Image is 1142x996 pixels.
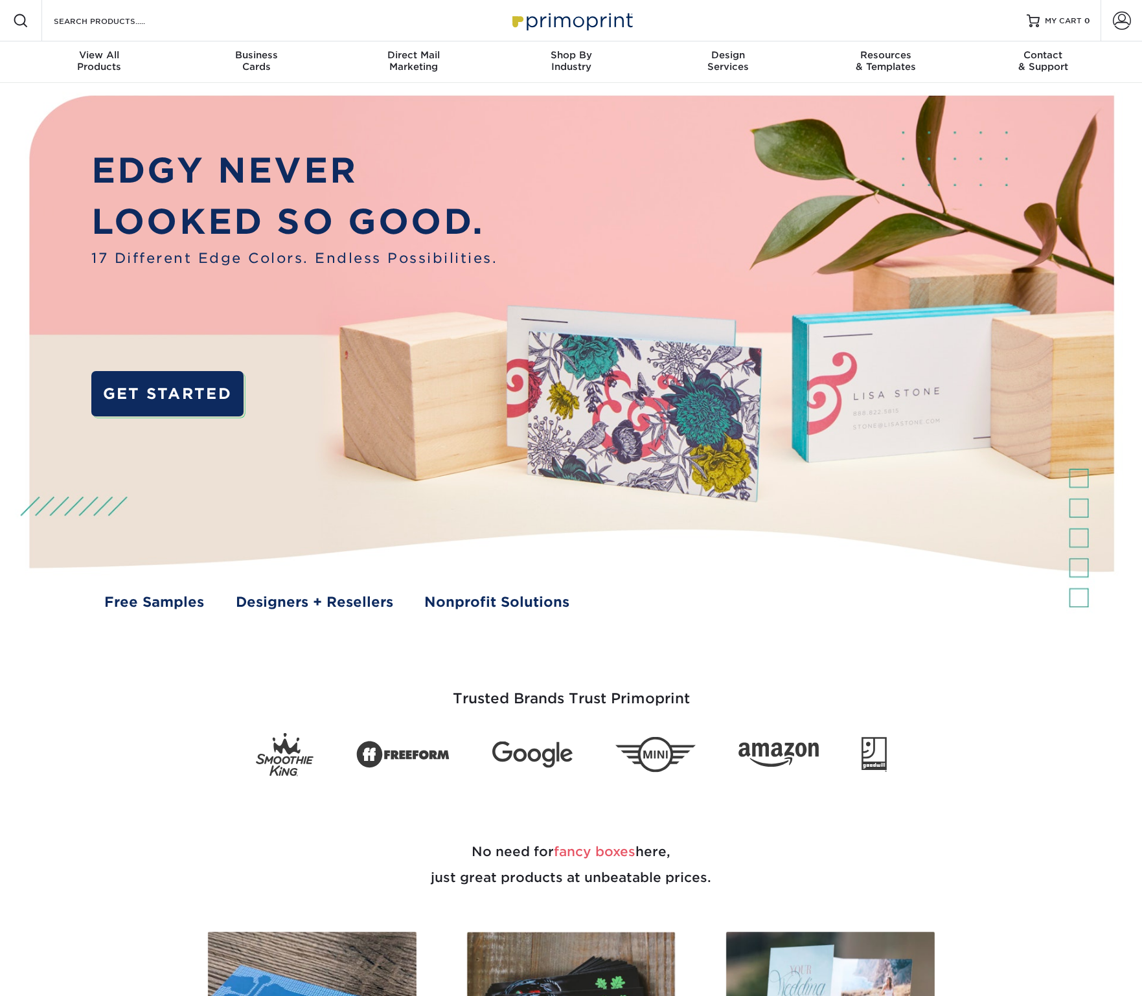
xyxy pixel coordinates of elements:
a: Nonprofit Solutions [424,592,569,613]
span: 0 [1084,16,1090,25]
a: GET STARTED [91,371,243,416]
div: Products [21,49,178,73]
input: SEARCH PRODUCTS..... [52,13,179,28]
img: Mini [615,737,696,773]
span: View All [21,49,178,61]
div: Marketing [335,49,492,73]
img: Freeform [356,734,450,775]
span: fancy boxes [554,844,635,859]
div: & Support [965,49,1122,73]
a: Contact& Support [965,41,1122,83]
a: Resources& Templates [807,41,965,83]
span: Design [650,49,807,61]
img: Primoprint [507,6,636,34]
h2: No need for here, just great products at unbeatable prices. [192,808,950,922]
a: View AllProducts [21,41,178,83]
span: Direct Mail [335,49,492,61]
span: Contact [965,49,1122,61]
a: DesignServices [650,41,807,83]
span: 17 Different Edge Colors. Endless Possibilities. [91,248,497,269]
span: Shop By [492,49,650,61]
span: MY CART [1045,16,1082,27]
a: Direct MailMarketing [335,41,492,83]
div: Industry [492,49,650,73]
div: Services [650,49,807,73]
div: Cards [177,49,335,73]
span: Resources [807,49,965,61]
a: Designers + Resellers [236,592,393,613]
img: Smoothie King [256,733,314,776]
img: Goodwill [862,737,887,772]
img: Amazon [738,743,819,767]
div: & Templates [807,49,965,73]
p: LOOKED SO GOOD. [91,196,497,247]
img: Google [492,741,573,768]
h3: Trusted Brands Trust Primoprint [192,659,950,723]
span: Business [177,49,335,61]
a: BusinessCards [177,41,335,83]
a: Shop ByIndustry [492,41,650,83]
p: EDGY NEVER [91,145,497,196]
a: Free Samples [104,592,204,613]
